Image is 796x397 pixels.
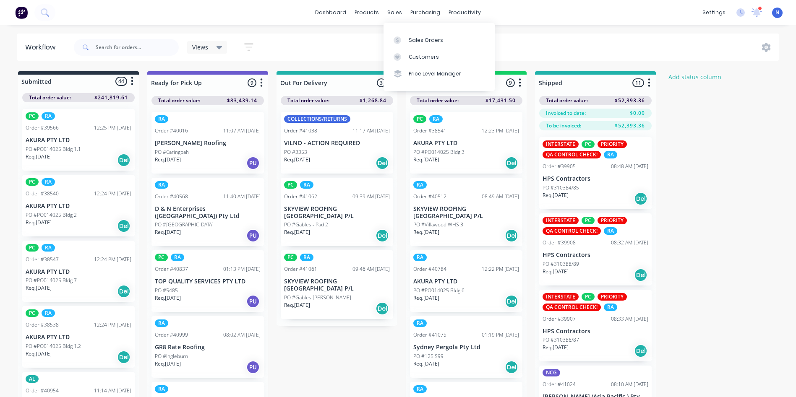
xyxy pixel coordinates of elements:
a: Price Level Manager [384,65,495,82]
p: PO #5485 [155,287,178,294]
div: Order #38540 [26,190,59,197]
p: AKURA PTY LTD [26,202,131,210]
div: COLLECTIONS/RETURNS [284,115,350,123]
p: HPS Contractors [543,252,648,259]
p: PO #Caringbah [155,148,189,156]
div: Order #41075 [413,331,446,339]
div: Del [505,156,518,170]
p: Req. [DATE] [155,228,181,236]
div: PC [582,217,595,224]
div: INTERSTATEPCPRIORITYQA CONTROL CHECK!RAOrder #3990708:33 AM [DATE]HPS ContractorsPO #310386/87Req... [539,290,652,362]
div: Del [117,350,130,364]
div: RAOrder #4056811:40 AM [DATE]D & N Enterprises ([GEOGRAPHIC_DATA]) Pty LtdPO #[GEOGRAPHIC_DATA]Re... [151,178,264,247]
div: Del [376,156,389,170]
div: Del [634,344,647,358]
div: PC [26,309,39,317]
div: Order #40837 [155,265,188,273]
p: VILNO - ACTION REQUIRED [284,140,390,147]
div: Order #39905 [543,163,576,170]
div: RA [155,319,168,327]
div: RA [155,181,168,189]
p: SKYVIEW ROOFING [GEOGRAPHIC_DATA] P/L [284,278,390,292]
div: RA [413,319,427,327]
p: SKYVIEW ROOFING [GEOGRAPHIC_DATA] P/L [284,205,390,220]
div: NCG [543,369,560,376]
div: INTERSTATE [543,140,579,148]
div: Del [505,229,518,242]
p: PO #PO014025 Bldg 1.1 [26,145,81,153]
div: 11:14 AM [DATE] [94,387,131,394]
p: Req. [DATE] [413,360,439,368]
img: Factory [15,6,28,19]
div: RAOrder #4078412:22 PM [DATE]AKURA PTY LTDPO #PO014025 Bldg 6Req.[DATE]Del [410,250,522,312]
div: Order #41062 [284,193,317,200]
div: PC [155,254,168,261]
input: Search for orders... [96,39,179,56]
div: PCRAOrder #4083701:13 PM [DATE]TOP QUALITY SERVICES PTY LTDPO #5485Req.[DATE]PU [151,250,264,312]
p: AKURA PTY LTD [26,334,131,341]
span: $52,393.36 [615,97,645,104]
div: Order #40784 [413,265,446,273]
div: 08:02 AM [DATE] [223,331,261,339]
p: Req. [DATE] [413,156,439,163]
p: Req. [DATE] [284,228,310,236]
div: RAOrder #4107501:19 PM [DATE]Sydney Pergola Pty LtdPO #125 S99Req.[DATE]Del [410,316,522,378]
div: Customers [409,53,439,61]
div: RA [413,254,427,261]
div: PCRAOrder #3854112:23 PM [DATE]AKURA PTY LTDPO #PO014025 Bldg 3Req.[DATE]Del [410,112,522,174]
p: PO #Villawood WHS 3 [413,221,463,228]
div: 01:13 PM [DATE] [223,265,261,273]
div: RA [155,115,168,123]
div: 09:39 AM [DATE] [352,193,390,200]
div: RA [604,227,617,235]
div: Del [505,361,518,374]
div: 12:24 PM [DATE] [94,256,131,263]
div: RA [413,181,427,189]
p: Req. [DATE] [26,350,52,358]
p: AKURA PTY LTD [26,268,131,275]
div: 08:48 AM [DATE] [611,163,648,170]
p: Req. [DATE] [284,301,310,309]
div: INTERSTATE [543,217,579,224]
div: PCRAOrder #3956612:25 PM [DATE]AKURA PTY LTDPO #PO014025 Bldg 1.1Req.[DATE]Del [22,109,135,171]
div: PC [582,140,595,148]
p: Req. [DATE] [26,284,52,292]
a: Sales Orders [384,31,495,48]
div: PU [246,229,260,242]
p: Req. [DATE] [413,228,439,236]
p: AKURA PTY LTD [413,140,519,147]
p: PO #Ingleburn [155,353,188,360]
span: $52,393.36 [615,122,645,130]
p: PO #PO014025 Bldg 1.2 [26,343,81,350]
div: Order #41061 [284,265,317,273]
span: Total order value: [287,97,329,104]
p: GR8 Rate Roofing [155,344,261,351]
div: RA [413,385,427,393]
div: 09:46 AM [DATE] [352,265,390,273]
div: RA [300,254,313,261]
div: PCRAOrder #4106109:46 AM [DATE]SKYVIEW ROOFING [GEOGRAPHIC_DATA] P/LPO #Gables [PERSON_NAME]Req.[... [281,250,393,319]
p: Req. [DATE] [543,192,569,199]
div: PC [582,293,595,301]
p: PO #310388/89 [543,260,579,268]
div: 08:49 AM [DATE] [482,193,519,200]
p: [PERSON_NAME] Roofing [155,140,261,147]
div: 12:24 PM [DATE] [94,190,131,197]
div: RA [42,178,55,186]
div: Order #38547 [26,256,59,263]
div: Sales Orders [409,36,443,44]
div: Del [376,302,389,315]
span: Invoiced to date: [546,109,586,117]
button: Add status column [664,71,726,83]
span: $17,431.50 [485,97,516,104]
span: Total order value: [546,97,588,104]
p: AKURA PTY LTD [413,278,519,285]
div: Del [376,229,389,242]
div: QA CONTROL CHECK! [543,227,601,235]
div: Del [117,219,130,233]
p: PO #3353 [284,148,307,156]
div: PCRAOrder #3854712:24 PM [DATE]AKURA PTY LTDPO #PO014025 Bldg 7Req.[DATE]Del [22,241,135,302]
div: 11:07 AM [DATE] [223,127,261,135]
p: HPS Contractors [543,175,648,182]
div: PC [26,112,39,120]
